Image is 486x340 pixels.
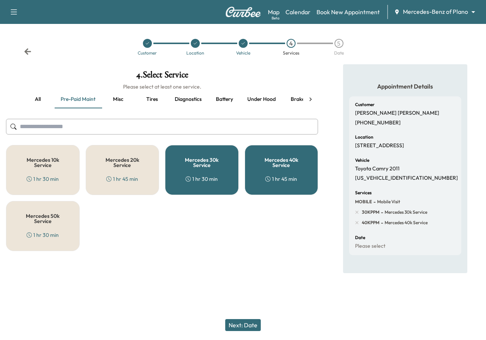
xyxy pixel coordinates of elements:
[138,51,157,55] div: Customer
[355,102,375,107] h6: Customer
[24,48,31,55] div: Back
[362,209,379,215] span: 30KPPM
[27,231,59,239] div: 1 hr 30 min
[355,120,401,126] p: [PHONE_NUMBER]
[285,7,311,16] a: Calendar
[265,175,297,183] div: 1 hr 45 min
[403,7,468,16] span: Mercedes-Benz of Plano
[18,157,67,168] h5: Mercedes 10k Service
[186,51,204,55] div: Location
[55,90,101,108] button: Pre-paid maint
[106,175,138,183] div: 1 hr 45 min
[18,213,67,224] h5: Mercedes 50k Service
[282,90,315,108] button: Brakes
[208,90,241,108] button: Battery
[372,198,376,205] span: -
[379,208,383,216] span: -
[349,82,461,90] h5: Appointment Details
[27,175,59,183] div: 1 hr 30 min
[355,199,372,205] span: MOBILE
[362,220,379,226] span: 40KPPM
[355,142,404,149] p: [STREET_ADDRESS]
[355,175,458,182] p: [US_VEHICLE_IDENTIFICATION_NUMBER]
[135,90,169,108] button: Tires
[376,199,400,205] span: Mobile Visit
[241,90,282,108] button: Under hood
[355,158,369,163] h6: Vehicle
[317,7,380,16] a: Book New Appointment
[334,51,344,55] div: Date
[355,191,372,195] h6: Services
[236,51,250,55] div: Vehicle
[225,319,261,331] button: Next: Date
[257,157,306,168] h5: Mercedes 40k Service
[6,83,318,90] h6: Please select at least one service.
[287,39,296,48] div: 4
[355,110,439,117] p: [PERSON_NAME] [PERSON_NAME]
[355,166,400,172] p: Toyota Camry 2011
[98,157,147,168] h5: Mercedes 20k Service
[379,219,383,226] span: -
[21,90,55,108] button: all
[383,209,427,215] span: Mercedes 30k Service
[6,70,318,83] h1: 4 . Select Service
[21,90,303,108] div: basic tabs example
[225,7,261,17] img: Curbee Logo
[169,90,208,108] button: Diagnostics
[383,220,428,226] span: Mercedes 40k Service
[272,15,279,21] div: Beta
[283,51,299,55] div: Services
[177,157,226,168] h5: Mercedes 30k Service
[355,135,373,139] h6: Location
[355,235,365,240] h6: Date
[101,90,135,108] button: Misc
[186,175,218,183] div: 1 hr 30 min
[268,7,279,16] a: MapBeta
[334,39,343,48] div: 5
[355,243,385,250] p: Please select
